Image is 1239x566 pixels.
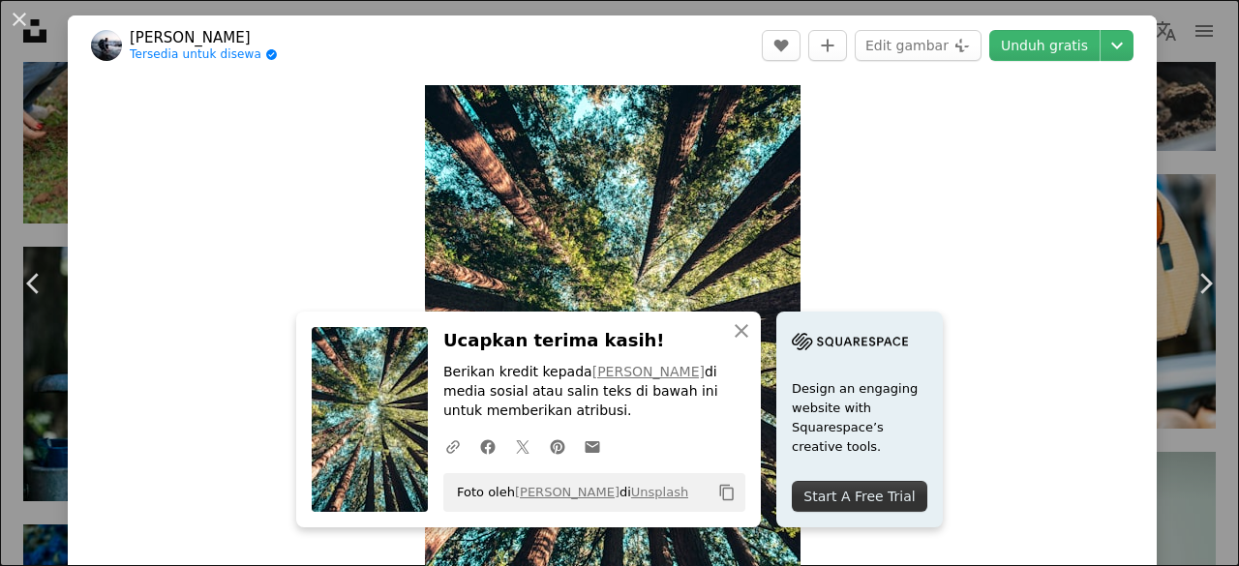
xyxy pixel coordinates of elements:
a: Bagikan di Twitter [505,427,540,465]
img: Buka profil Casey Horner [91,30,122,61]
button: Salin ke papan klip [710,476,743,509]
a: Berikutnya [1171,191,1239,376]
a: Bagikan di Facebook [470,427,505,465]
button: Edit gambar [855,30,982,61]
img: file-1705255347840-230a6ab5bca9image [792,327,908,356]
p: Berikan kredit kepada di media sosial atau salin teks di bawah ini untuk memberikan atribusi. [443,363,745,421]
span: Foto oleh di [447,477,688,508]
a: [PERSON_NAME] [592,364,705,379]
button: Pilih ukuran unduhan [1101,30,1133,61]
a: Unduh gratis [989,30,1100,61]
a: [PERSON_NAME] [515,485,619,499]
a: Tersedia untuk disewa [130,47,278,63]
a: Design an engaging website with Squarespace’s creative tools.Start A Free Trial [776,312,943,527]
a: [PERSON_NAME] [130,28,278,47]
button: Sukai [762,30,801,61]
a: Bagikan melalui email [575,427,610,465]
a: Unsplash [631,485,688,499]
div: Start A Free Trial [792,481,927,512]
a: Bagikan di Pinterest [540,427,575,465]
span: Design an engaging website with Squarespace’s creative tools. [792,379,927,457]
h3: Ucapkan terima kasih! [443,327,745,355]
button: Tambahkan ke koleksi [808,30,847,61]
